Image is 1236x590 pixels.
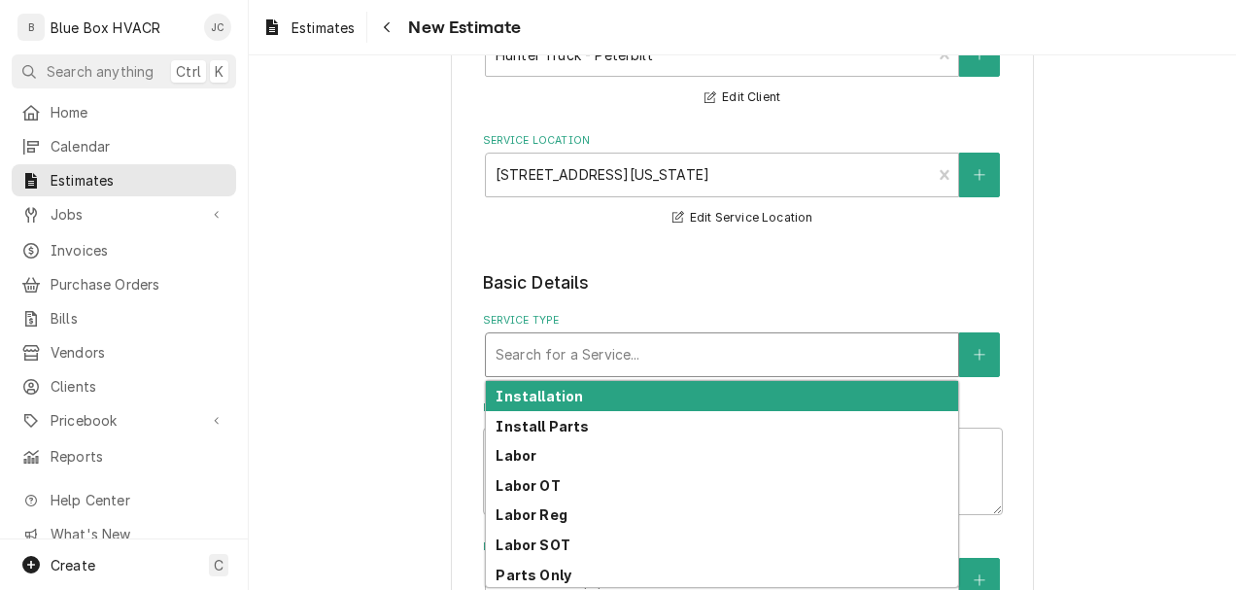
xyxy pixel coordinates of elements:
[12,440,236,472] a: Reports
[176,61,201,82] span: Ctrl
[702,86,783,110] button: Edit Client
[12,336,236,368] a: Vendors
[51,102,226,122] span: Home
[12,54,236,88] button: Search anythingCtrlK
[12,370,236,402] a: Clients
[12,234,236,266] a: Invoices
[371,12,402,43] button: Navigate back
[51,204,197,225] span: Jobs
[51,446,226,467] span: Reports
[17,14,45,41] div: B
[483,270,1003,295] legend: Basic Details
[483,539,1003,555] label: Equipment
[496,537,569,553] strong: Labor SOT
[496,477,560,494] strong: Labor OT
[974,348,985,362] svg: Create New Service
[483,14,1003,110] div: Client
[496,447,536,464] strong: Labor
[496,388,583,404] strong: Installation
[12,164,236,196] a: Estimates
[496,418,589,434] strong: Install Parts
[959,332,1000,377] button: Create New Service
[51,557,95,573] span: Create
[51,410,197,431] span: Pricebook
[215,61,223,82] span: K
[51,490,224,510] span: Help Center
[12,96,236,128] a: Home
[483,313,1003,376] div: Service Type
[51,274,226,295] span: Purchase Orders
[12,484,236,516] a: Go to Help Center
[51,136,226,156] span: Calendar
[483,400,1003,515] div: Reason For Call
[214,555,223,575] span: C
[496,506,566,523] strong: Labor Reg
[51,376,226,397] span: Clients
[51,170,226,191] span: Estimates
[974,168,985,182] svg: Create New Location
[483,313,1003,329] label: Service Type
[12,198,236,230] a: Go to Jobs
[12,518,236,550] a: Go to What's New
[483,133,1003,229] div: Service Location
[51,240,226,260] span: Invoices
[669,206,816,230] button: Edit Service Location
[12,302,236,334] a: Bills
[204,14,231,41] div: JC
[204,14,231,41] div: Josh Canfield's Avatar
[12,268,236,300] a: Purchase Orders
[51,17,160,38] div: Blue Box HVACR
[402,15,521,41] span: New Estimate
[483,133,1003,149] label: Service Location
[47,61,154,82] span: Search anything
[292,17,355,38] span: Estimates
[974,573,985,587] svg: Create New Equipment
[51,524,224,544] span: What's New
[483,400,1003,416] label: Reason For Call
[959,153,1000,197] button: Create New Location
[255,12,362,44] a: Estimates
[12,404,236,436] a: Go to Pricebook
[496,567,571,583] strong: Parts Only
[51,342,226,363] span: Vendors
[51,308,226,329] span: Bills
[12,130,236,162] a: Calendar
